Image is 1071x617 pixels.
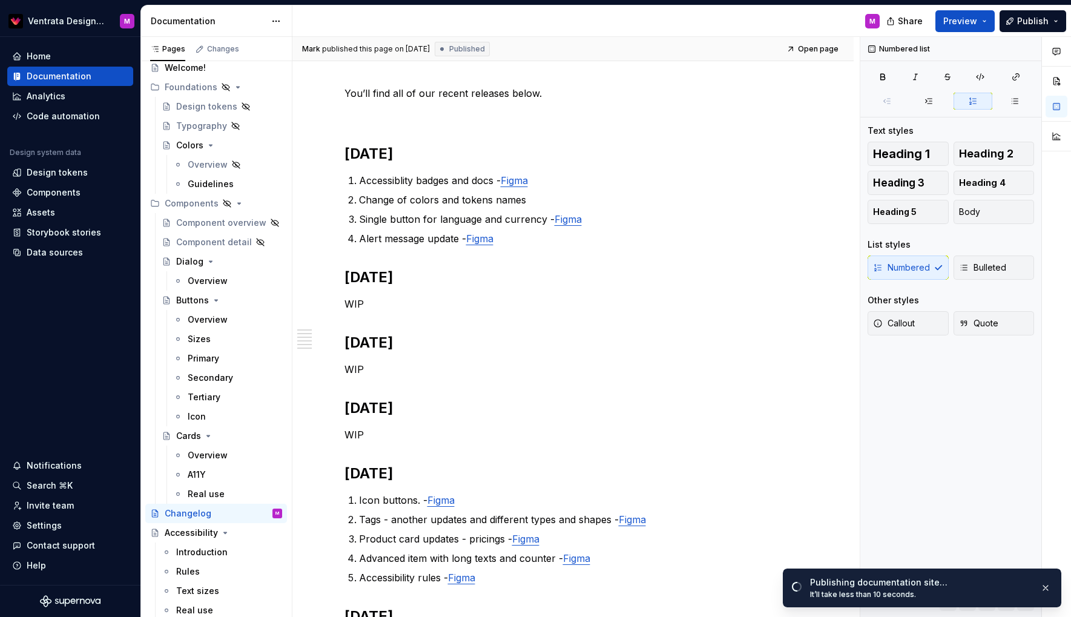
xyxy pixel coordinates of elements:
div: Accessibility [165,527,218,539]
a: Component detail [157,233,287,252]
span: Mark [302,44,320,54]
div: Buttons [176,294,209,306]
button: Contact support [7,536,133,555]
div: Secondary [188,372,233,384]
div: List styles [868,239,911,251]
a: Buttons [157,291,287,310]
p: Change of colors and tokens names [359,193,802,207]
p: Accessibility rules - [359,570,802,585]
h2: [DATE] [344,144,802,163]
a: Real use [168,484,287,504]
span: Share [898,15,923,27]
div: Overview [188,159,228,171]
div: Design tokens [176,101,237,113]
img: 06e513e5-806f-4702-9513-c92ae22ea496.png [8,14,23,28]
p: Alert message update - [359,231,802,246]
div: Settings [27,520,62,532]
p: You’ll find all of our recent releases below. [344,86,802,101]
a: Primary [168,349,287,368]
div: Pages [150,44,185,54]
a: Icon [168,407,287,426]
div: Overview [188,275,228,287]
div: Contact support [27,539,95,552]
div: M [124,16,130,26]
a: Overview [168,446,287,465]
div: Assets [27,206,55,219]
button: Ventrata Design SystemM [2,8,138,34]
div: Welcome! [165,62,206,74]
button: Notifications [7,456,133,475]
button: Preview [935,10,995,32]
div: Invite team [27,500,74,512]
a: Code automation [7,107,133,126]
span: Callout [873,317,915,329]
div: Rules [176,566,200,578]
a: Colors [157,136,287,155]
a: Figma [466,233,493,245]
div: Real use [176,604,213,616]
svg: Supernova Logo [40,595,101,607]
div: Component overview [176,217,266,229]
div: Component detail [176,236,252,248]
div: Publishing documentation site… [810,576,1030,589]
div: Code automation [27,110,100,122]
a: Overview [168,155,287,174]
div: Typography [176,120,227,132]
span: Heading 4 [959,177,1006,189]
div: Text styles [868,125,914,137]
button: Heading 1 [868,142,949,166]
a: Guidelines [168,174,287,194]
div: Ventrata Design System [28,15,105,27]
button: Quote [954,311,1035,335]
button: Bulleted [954,256,1035,280]
a: Dialog [157,252,287,271]
a: A11Y [168,465,287,484]
p: WIP [344,362,802,377]
a: Cards [157,426,287,446]
div: Changes [207,44,239,54]
a: Storybook stories [7,223,133,242]
a: Figma [448,572,475,584]
div: published this page on [DATE] [322,44,430,54]
div: Search ⌘K [27,480,73,492]
div: Design tokens [27,167,88,179]
h2: [DATE] [344,464,802,483]
a: Tertiary [168,388,287,407]
a: Sizes [168,329,287,349]
a: Component overview [157,213,287,233]
a: Data sources [7,243,133,262]
div: Introduction [176,546,228,558]
h2: [DATE] [344,398,802,418]
span: Heading 3 [873,177,924,189]
p: Single button for language and currency - [359,212,802,226]
a: Figma [501,174,528,186]
a: Figma [555,213,582,225]
div: Documentation [151,15,265,27]
span: Published [449,44,485,54]
div: Documentation [27,70,91,82]
button: Callout [868,311,949,335]
a: Text sizes [157,581,287,601]
a: Typography [157,116,287,136]
button: Search ⌘K [7,476,133,495]
a: Design tokens [7,163,133,182]
div: Overview [188,449,228,461]
div: Icon [188,411,206,423]
div: Text sizes [176,585,219,597]
a: Settings [7,516,133,535]
a: Overview [168,310,287,329]
a: Analytics [7,87,133,106]
div: Changelog [165,507,211,520]
div: Components [145,194,287,213]
h2: [DATE] [344,333,802,352]
button: Help [7,556,133,575]
div: Overview [188,314,228,326]
a: Introduction [157,543,287,562]
a: Figma [427,494,455,506]
span: Heading 2 [959,148,1013,160]
div: Sizes [188,333,211,345]
a: Figma [619,513,646,526]
button: Share [880,10,931,32]
div: Foundations [145,78,287,97]
p: Tags - another updates and different types and shapes - [359,512,802,527]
